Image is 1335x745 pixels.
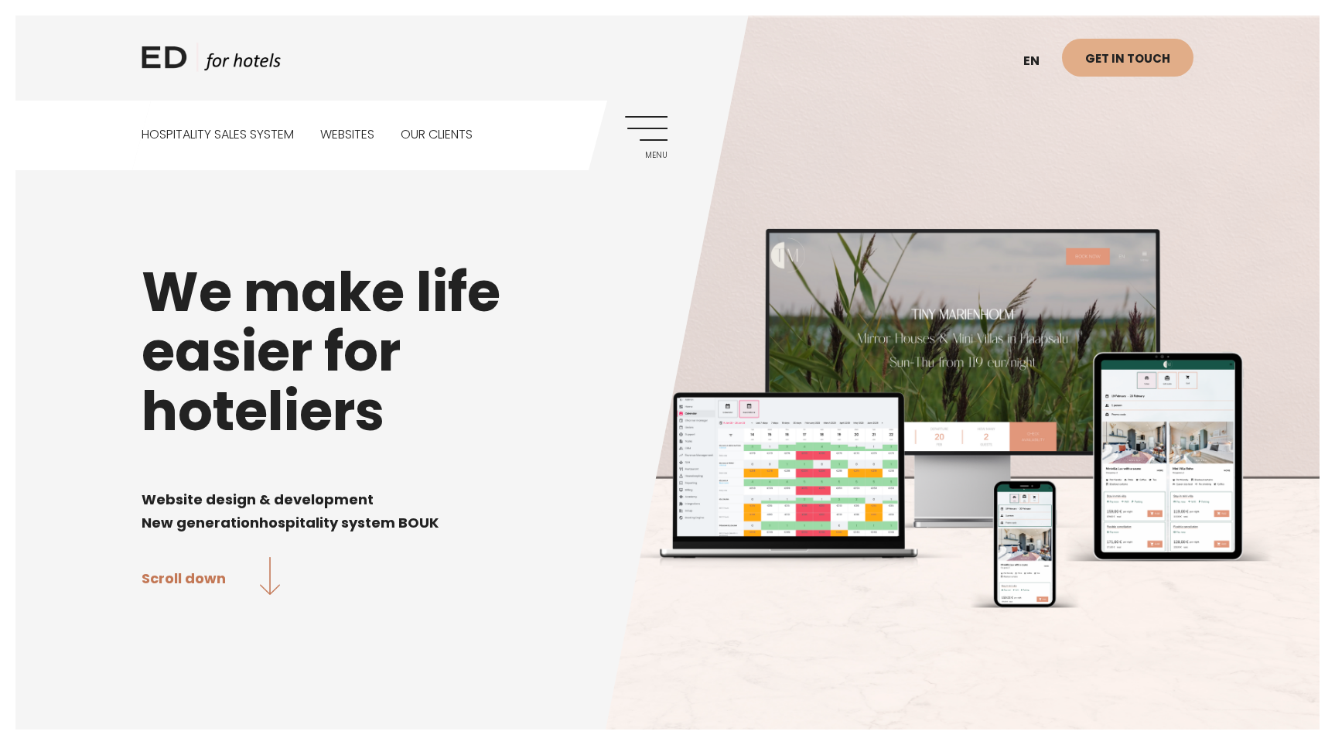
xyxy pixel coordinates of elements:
span: hospitality system BOUK [259,513,439,532]
a: en [1016,43,1062,80]
a: Our clients [401,101,473,169]
a: Hospitality sales system [142,101,294,169]
a: Websites [320,101,374,169]
a: Get in touch [1062,39,1193,77]
a: Scroll down [142,557,280,598]
a: Menu [625,116,667,159]
div: Page 1 [142,464,1193,534]
span: Menu [625,151,667,160]
h1: We make life easier for hoteliers [142,262,1193,441]
a: ED HOTELS [142,43,281,81]
span: Website design & development New generation [142,490,374,532]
